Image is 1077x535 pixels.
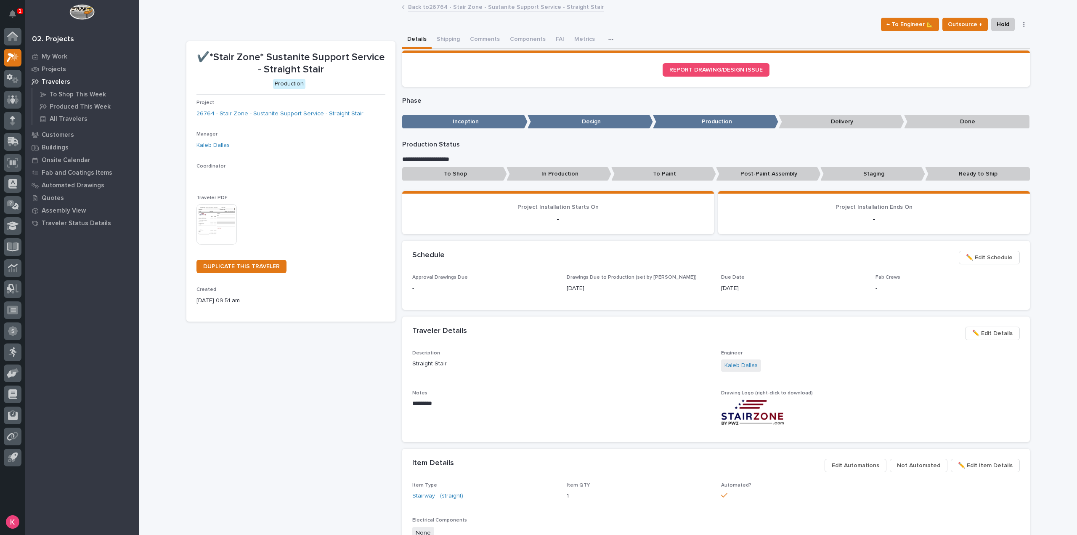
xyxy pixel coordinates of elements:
[569,31,600,49] button: Metrics
[196,287,216,292] span: Created
[412,359,711,368] p: Straight Stair
[412,459,454,468] h2: Item Details
[42,169,112,177] p: Fab and Coatings Items
[402,97,1030,105] p: Phase
[959,251,1020,264] button: ✏️ Edit Schedule
[966,253,1013,263] span: ✏️ Edit Schedule
[663,63,769,77] a: REPORT DRAWING/DESIGN ISSUE
[203,264,280,269] span: DUPLICATE THIS TRAVELER
[942,18,988,31] button: Outsource ↑
[412,391,427,396] span: Notes
[196,296,385,305] p: [DATE] 09:51 am
[273,79,305,89] div: Production
[402,141,1030,149] p: Production Status
[25,75,139,88] a: Travelers
[25,217,139,229] a: Traveler Status Details
[42,182,104,189] p: Automated Drawings
[972,328,1013,338] span: ✏️ Edit Details
[196,100,214,105] span: Project
[412,518,467,523] span: Electrical Components
[42,78,70,86] p: Travelers
[507,167,611,181] p: In Production
[42,66,66,73] p: Projects
[669,67,763,73] span: REPORT DRAWING/DESIGN ISSUE
[32,35,74,44] div: 02. Projects
[412,483,437,488] span: Item Type
[948,19,982,29] span: Outsource ↑
[724,361,758,370] a: Kaleb Dallas
[721,351,743,356] span: Engineer
[196,173,385,181] p: -
[25,50,139,63] a: My Work
[997,19,1009,29] span: Hold
[42,220,111,227] p: Traveler Status Details
[25,128,139,141] a: Customers
[32,113,139,125] a: All Travelers
[42,131,74,139] p: Customers
[721,391,813,396] span: Drawing Logo (right-click to download)
[402,115,528,129] p: Inception
[196,132,218,137] span: Manager
[412,327,467,336] h2: Traveler Details
[412,214,704,224] p: -
[779,115,904,129] p: Delivery
[402,167,507,181] p: To Shop
[196,164,225,169] span: Coordinator
[991,18,1015,31] button: Hold
[951,459,1020,472] button: ✏️ Edit Item Details
[721,483,751,488] span: Automated?
[402,31,432,49] button: Details
[412,251,445,260] h2: Schedule
[408,2,604,11] a: Back to26764 - Stair Zone - Sustanite Support Service - Straight Stair
[925,167,1030,181] p: Ready to Ship
[196,260,286,273] a: DUPLICATE THIS TRAVELER
[42,53,67,61] p: My Work
[836,204,913,210] span: Project Installation Ends On
[721,284,865,293] p: [DATE]
[25,204,139,217] a: Assembly View
[196,195,228,200] span: Traveler PDF
[897,460,940,471] span: Not Automated
[875,284,1020,293] p: -
[50,91,106,98] p: To Shop This Week
[958,460,1013,471] span: ✏️ Edit Item Details
[505,31,551,49] button: Components
[832,460,879,471] span: Edit Automations
[25,179,139,192] a: Automated Drawings
[11,10,21,24] div: Notifications1
[25,166,139,179] a: Fab and Coatings Items
[528,115,653,129] p: Design
[567,275,697,280] span: Drawings Due to Production (set by [PERSON_NAME])
[25,63,139,75] a: Projects
[551,31,569,49] button: FAI
[42,144,69,152] p: Buildings
[50,103,111,111] p: Produced This Week
[4,513,21,531] button: users-avatar
[42,207,86,215] p: Assembly View
[965,327,1020,340] button: ✏️ Edit Details
[721,275,745,280] span: Due Date
[517,204,599,210] span: Project Installation Starts On
[196,109,363,118] a: 26764 - Stair Zone - Sustanite Support Service - Straight Stair
[50,115,88,123] p: All Travelers
[886,19,934,29] span: ← To Engineer 📐
[25,154,139,166] a: Onsite Calendar
[25,192,139,204] a: Quotes
[728,214,1020,224] p: -
[4,5,21,23] button: Notifications
[42,194,64,202] p: Quotes
[881,18,939,31] button: ← To Engineer 📐
[904,115,1029,129] p: Done
[32,101,139,112] a: Produced This Week
[412,275,468,280] span: Approval Drawings Due
[721,399,784,425] img: H5VT0Am9g3G-aSIumChchkLwi4N0hBbZ-5aovMUU2lg
[412,492,463,500] a: Stairway - (straight)
[465,31,505,49] button: Comments
[19,8,21,14] p: 1
[611,167,716,181] p: To Paint
[196,141,230,150] a: Kaleb Dallas
[567,492,711,500] p: 1
[196,51,385,76] p: ✔️*Stair Zone* Sustanite Support Service - Straight Stair
[412,284,557,293] p: -
[25,141,139,154] a: Buildings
